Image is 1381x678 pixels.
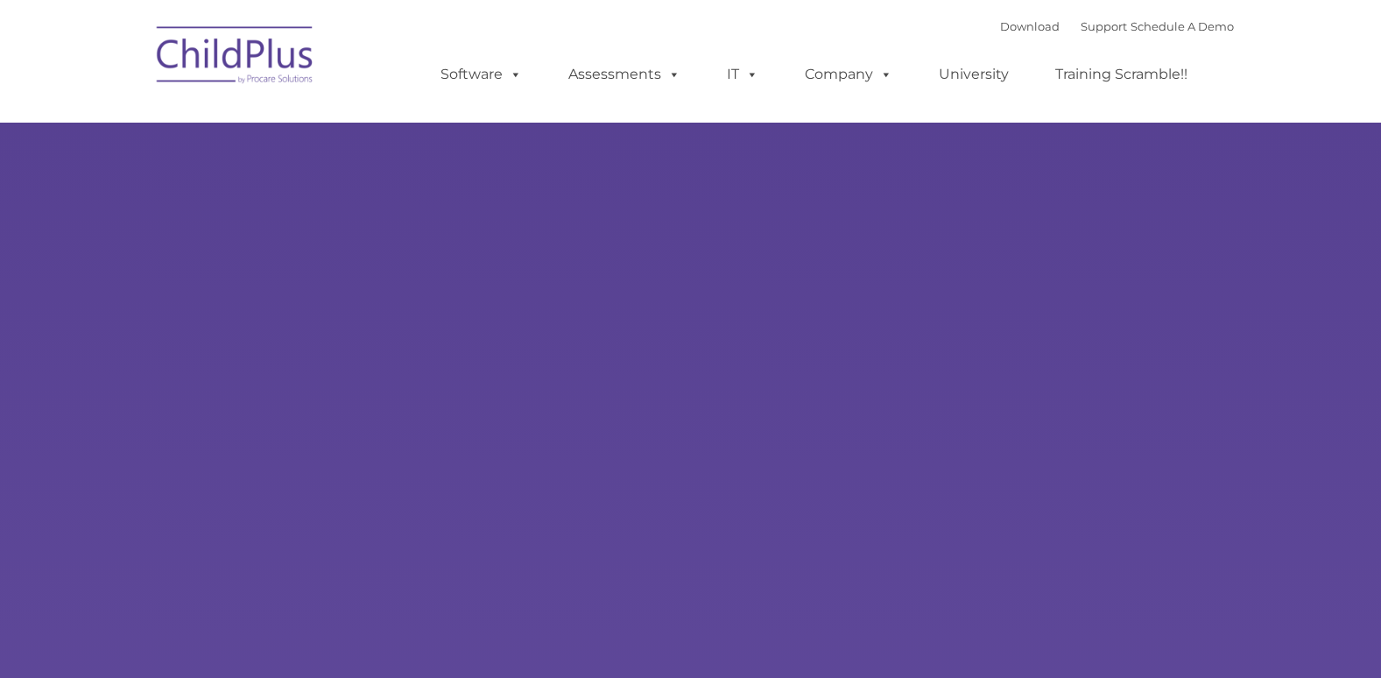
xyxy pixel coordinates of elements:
a: Support [1081,19,1127,33]
a: Schedule A Demo [1131,19,1234,33]
img: ChildPlus by Procare Solutions [148,14,323,102]
a: Company [787,57,910,92]
a: IT [709,57,776,92]
font: | [1000,19,1234,33]
a: Download [1000,19,1060,33]
a: Assessments [551,57,698,92]
a: Software [423,57,539,92]
a: Training Scramble!! [1038,57,1205,92]
a: University [921,57,1026,92]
